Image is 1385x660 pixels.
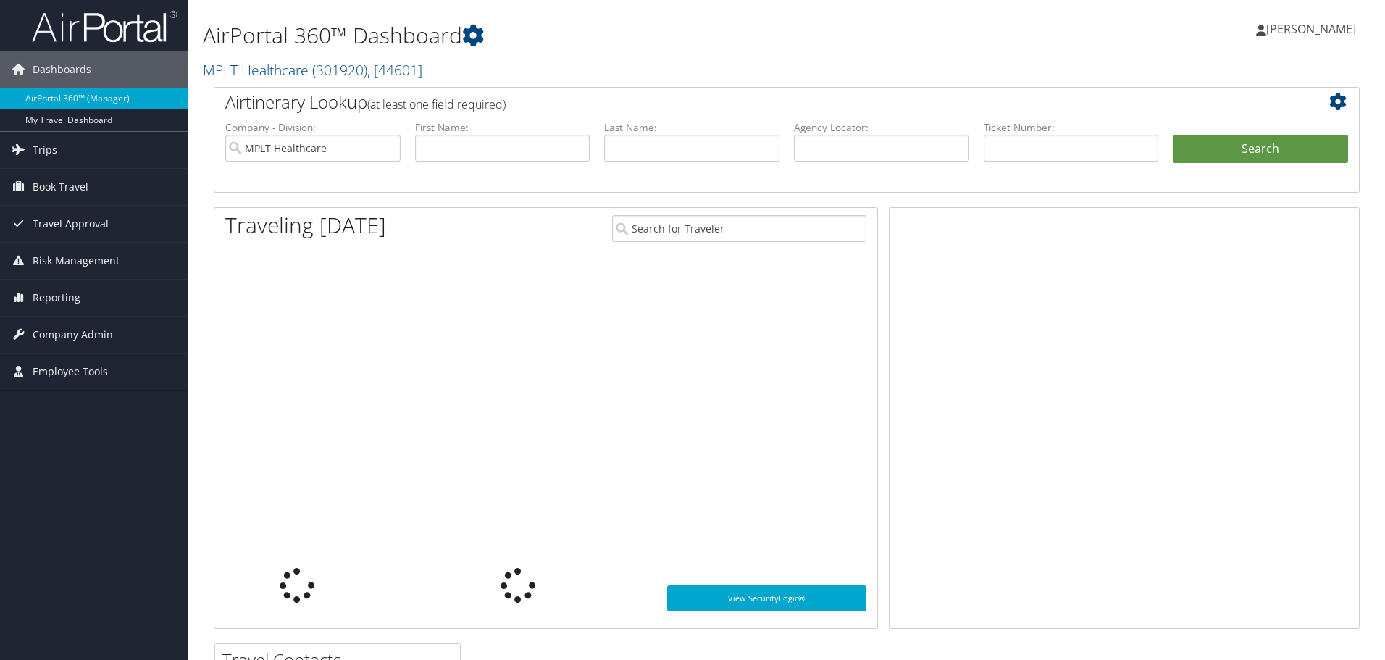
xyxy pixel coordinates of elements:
[33,317,113,353] span: Company Admin
[33,206,109,242] span: Travel Approval
[203,60,422,80] a: MPLT Healthcare
[33,354,108,390] span: Employee Tools
[225,120,401,135] label: Company - Division:
[33,243,120,279] span: Risk Management
[33,51,91,88] span: Dashboards
[794,120,969,135] label: Agency Locator:
[33,280,80,316] span: Reporting
[225,90,1252,114] h2: Airtinerary Lookup
[367,60,422,80] span: , [ 44601 ]
[984,120,1159,135] label: Ticket Number:
[367,96,506,112] span: (at least one field required)
[203,20,982,51] h1: AirPortal 360™ Dashboard
[604,120,779,135] label: Last Name:
[225,210,386,241] h1: Traveling [DATE]
[1256,7,1371,51] a: [PERSON_NAME]
[33,169,88,205] span: Book Travel
[667,585,866,611] a: View SecurityLogic®
[1266,21,1356,37] span: [PERSON_NAME]
[612,215,866,242] input: Search for Traveler
[1173,135,1348,164] button: Search
[415,120,590,135] label: First Name:
[312,60,367,80] span: ( 301920 )
[32,9,177,43] img: airportal-logo.png
[33,132,57,168] span: Trips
